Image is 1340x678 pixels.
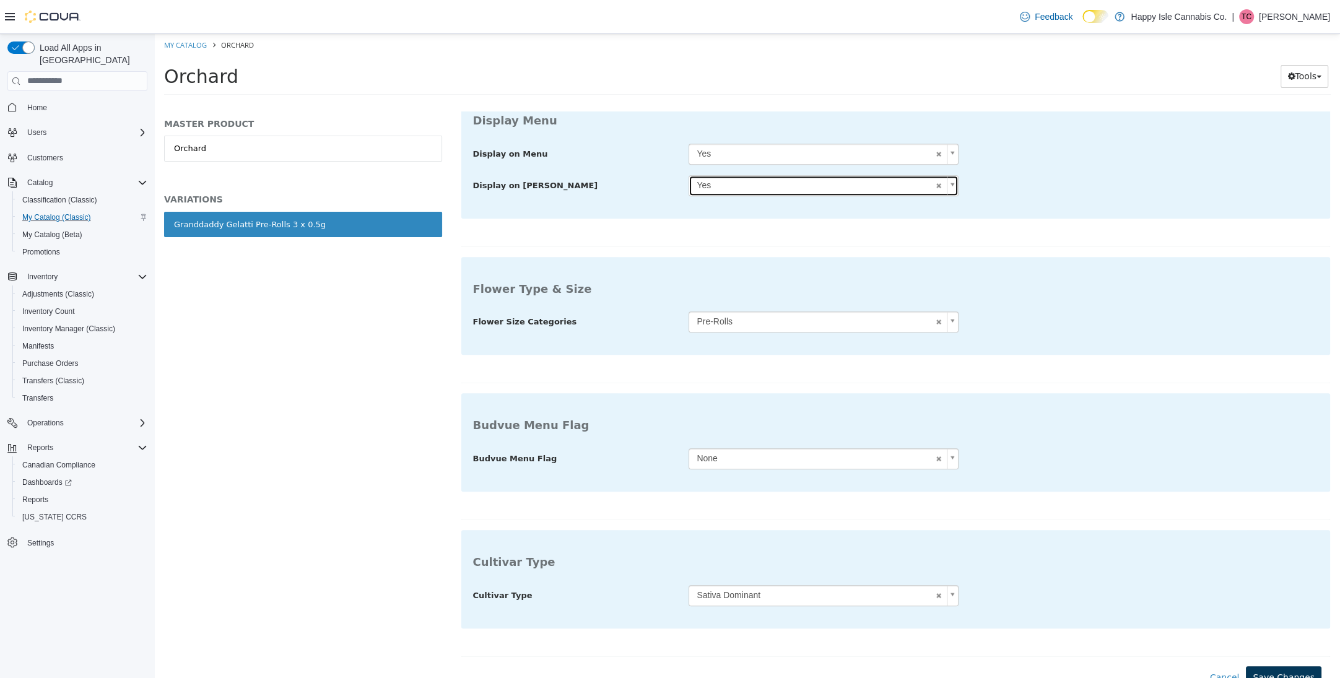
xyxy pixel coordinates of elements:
[22,440,147,455] span: Reports
[9,6,52,15] a: My Catalog
[534,414,803,435] a: None
[22,212,91,222] span: My Catalog (Classic)
[22,247,60,257] span: Promotions
[22,376,84,386] span: Transfers (Classic)
[318,79,1164,93] h3: Display Menu
[318,147,443,156] span: Display on [PERSON_NAME]
[534,277,803,298] a: Pre-Rolls
[2,98,152,116] button: Home
[22,150,147,165] span: Customers
[12,337,152,355] button: Manifests
[22,150,68,165] a: Customers
[22,359,79,368] span: Purchase Orders
[12,303,152,320] button: Inventory Count
[66,6,99,15] span: Orchard
[9,32,84,53] span: Orchard
[27,418,64,428] span: Operations
[22,440,58,455] button: Reports
[22,100,52,115] a: Home
[7,93,147,584] nav: Complex example
[12,355,152,372] button: Purchase Orders
[27,103,47,113] span: Home
[19,185,171,197] div: Granddaddy Gelatti Pre-Rolls 3 x 0.5g
[17,492,53,507] a: Reports
[17,245,147,259] span: Promotions
[22,477,72,487] span: Dashboards
[2,149,152,167] button: Customers
[17,304,80,319] a: Inventory Count
[22,460,95,470] span: Canadian Compliance
[318,557,378,566] span: Cultivar Type
[318,521,1164,535] h3: Cultivar Type
[27,538,54,548] span: Settings
[318,420,402,429] span: Budvue Menu Flag
[9,102,287,128] a: Orchard
[12,372,152,389] button: Transfers (Classic)
[22,175,58,190] button: Catalog
[2,174,152,191] button: Catalog
[17,193,102,207] a: Classification (Classic)
[12,209,152,226] button: My Catalog (Classic)
[22,324,115,334] span: Inventory Manager (Classic)
[17,321,120,336] a: Inventory Manager (Classic)
[2,439,152,456] button: Reports
[534,415,777,435] span: None
[17,475,77,490] a: Dashboards
[17,458,100,472] a: Canadian Compliance
[12,389,152,407] button: Transfers
[17,373,89,388] a: Transfers (Classic)
[22,495,48,505] span: Reports
[22,195,97,205] span: Classification (Classic)
[22,125,147,140] span: Users
[1126,31,1173,54] button: Tools
[27,128,46,137] span: Users
[17,373,147,388] span: Transfers (Classic)
[12,226,152,243] button: My Catalog (Beta)
[22,393,53,403] span: Transfers
[318,384,1164,398] h3: Budvue Menu Flag
[22,512,87,522] span: [US_STATE] CCRS
[1082,10,1108,23] input: Dark Mode
[1232,9,1234,24] p: |
[534,141,803,162] a: Yes
[9,160,287,171] h5: VARIATIONS
[12,285,152,303] button: Adjustments (Classic)
[35,41,147,66] span: Load All Apps in [GEOGRAPHIC_DATA]
[22,306,75,316] span: Inventory Count
[12,320,152,337] button: Inventory Manager (Classic)
[22,341,54,351] span: Manifests
[17,287,147,302] span: Adjustments (Classic)
[17,304,147,319] span: Inventory Count
[22,536,59,550] a: Settings
[1259,9,1330,24] p: [PERSON_NAME]
[17,391,147,406] span: Transfers
[17,321,147,336] span: Inventory Manager (Classic)
[27,272,58,282] span: Inventory
[17,227,87,242] a: My Catalog (Beta)
[318,248,1164,262] h3: Flower Type & Size
[2,414,152,432] button: Operations
[1239,9,1254,24] div: Tarin Cooper
[534,142,777,162] span: Yes
[17,391,58,406] a: Transfers
[22,230,82,240] span: My Catalog (Beta)
[12,508,152,526] button: [US_STATE] CCRS
[534,110,803,131] a: Yes
[17,458,147,472] span: Canadian Compliance
[534,552,777,572] span: Sativa Dominant
[9,84,287,95] h5: MASTER PRODUCT
[17,245,65,259] a: Promotions
[17,339,59,354] a: Manifests
[27,178,53,188] span: Catalog
[17,356,147,371] span: Purchase Orders
[22,415,69,430] button: Operations
[22,100,147,115] span: Home
[12,191,152,209] button: Classification (Classic)
[2,533,152,551] button: Settings
[12,456,152,474] button: Canadian Compliance
[12,474,152,491] a: Dashboards
[534,551,803,572] a: Sativa Dominant
[27,153,63,163] span: Customers
[17,492,147,507] span: Reports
